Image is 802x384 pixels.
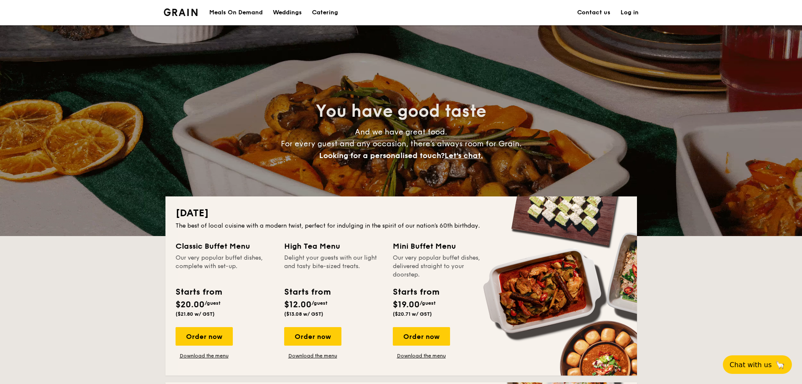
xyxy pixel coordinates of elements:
[205,300,221,306] span: /guest
[284,311,323,317] span: ($13.08 w/ GST)
[176,286,221,298] div: Starts from
[176,327,233,346] div: Order now
[176,352,233,359] a: Download the menu
[393,311,432,317] span: ($20.71 w/ GST)
[316,101,486,121] span: You have good taste
[723,355,792,374] button: Chat with us🦙
[284,240,383,252] div: High Tea Menu
[284,300,312,310] span: $12.00
[284,286,330,298] div: Starts from
[176,222,627,230] div: The best of local cuisine with a modern twist, perfect for indulging in the spirit of our nation’...
[445,151,483,160] span: Let's chat.
[393,300,420,310] span: $19.00
[393,286,439,298] div: Starts from
[775,360,785,370] span: 🦙
[393,240,491,252] div: Mini Buffet Menu
[176,254,274,279] div: Our very popular buffet dishes, complete with set-up.
[164,8,198,16] a: Logotype
[164,8,198,16] img: Grain
[393,352,450,359] a: Download the menu
[281,127,522,160] span: And we have great food. For every guest and any occasion, there’s always room for Grain.
[176,311,215,317] span: ($21.80 w/ GST)
[284,327,341,346] div: Order now
[176,207,627,220] h2: [DATE]
[284,352,341,359] a: Download the menu
[284,254,383,279] div: Delight your guests with our light and tasty bite-sized treats.
[319,151,445,160] span: Looking for a personalised touch?
[176,300,205,310] span: $20.00
[176,240,274,252] div: Classic Buffet Menu
[312,300,328,306] span: /guest
[420,300,436,306] span: /guest
[730,361,772,369] span: Chat with us
[393,254,491,279] div: Our very popular buffet dishes, delivered straight to your doorstep.
[393,327,450,346] div: Order now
